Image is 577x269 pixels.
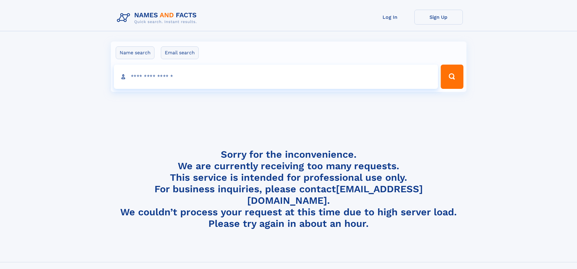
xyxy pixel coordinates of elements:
[114,149,463,230] h4: Sorry for the inconvenience. We are currently receiving too many requests. This service is intend...
[247,183,423,206] a: [EMAIL_ADDRESS][DOMAIN_NAME]
[414,10,463,25] a: Sign Up
[116,46,154,59] label: Name search
[161,46,199,59] label: Email search
[114,10,202,26] img: Logo Names and Facts
[366,10,414,25] a: Log In
[441,65,463,89] button: Search Button
[114,65,438,89] input: search input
